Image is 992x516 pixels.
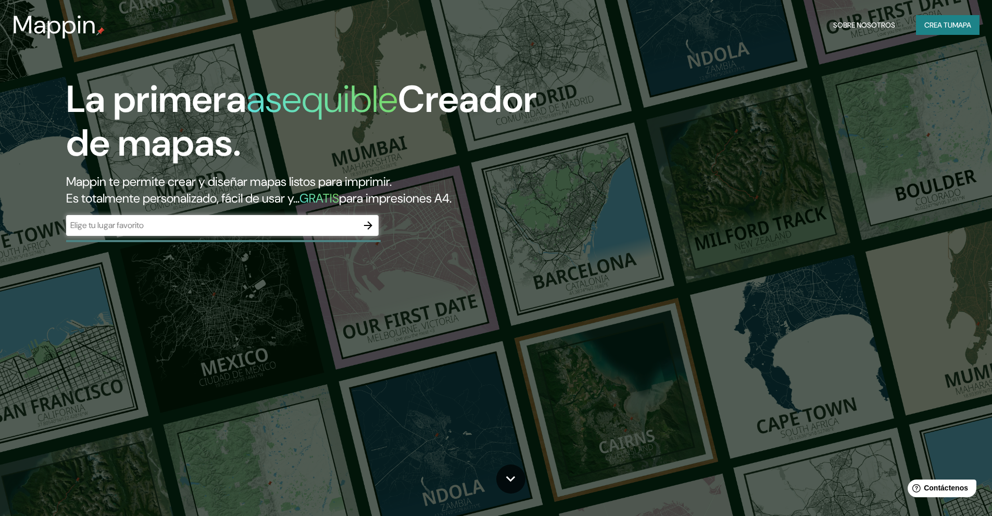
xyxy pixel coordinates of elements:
font: Mappin te permite crear y diseñar mapas listos para imprimir. [66,173,392,190]
button: Crea tumapa [916,15,980,35]
button: Sobre nosotros [829,15,899,35]
font: GRATIS [299,190,339,206]
font: Crea tu [924,20,952,30]
input: Elige tu lugar favorito [66,219,358,231]
img: pin de mapeo [96,27,105,35]
font: La primera [66,75,246,123]
font: Creador de mapas. [66,75,537,167]
font: mapa [952,20,971,30]
font: Sobre nosotros [833,20,895,30]
font: para impresiones A4. [339,190,451,206]
iframe: Lanzador de widgets de ayuda [899,475,981,505]
font: Es totalmente personalizado, fácil de usar y... [66,190,299,206]
font: Mappin [12,8,96,41]
font: asequible [246,75,398,123]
